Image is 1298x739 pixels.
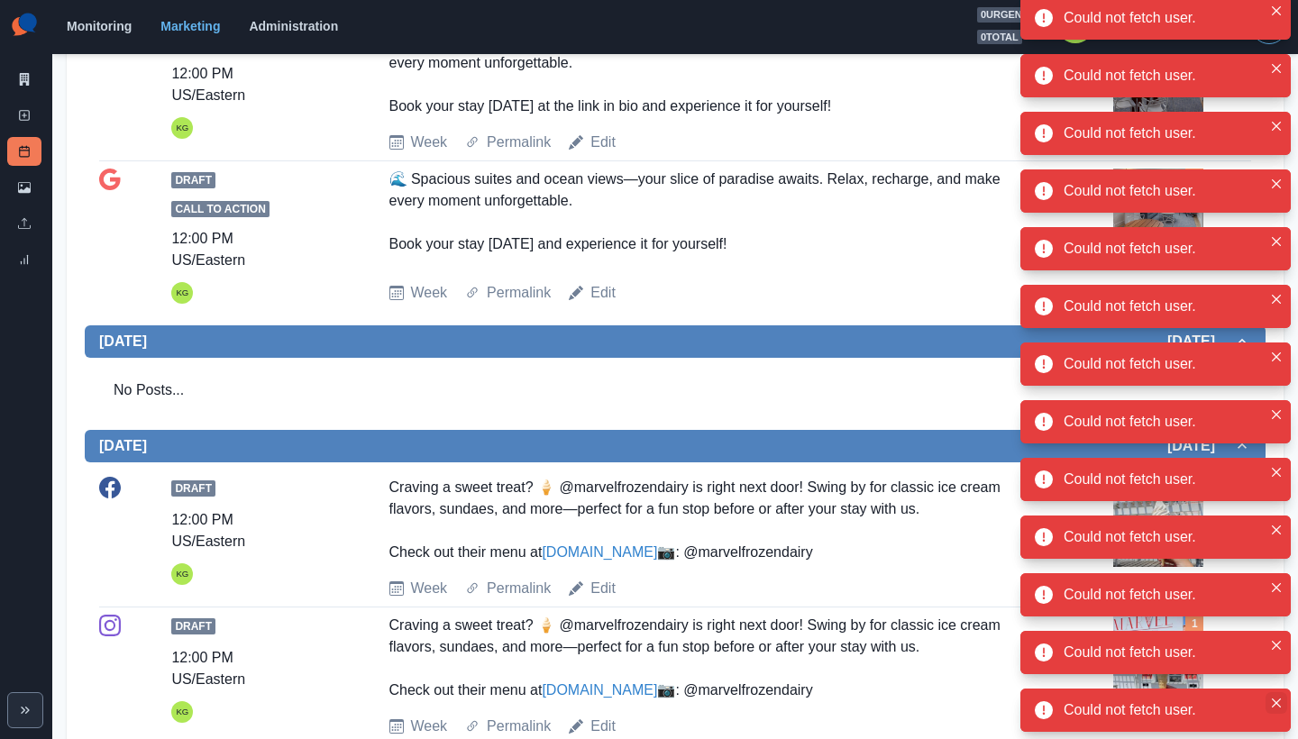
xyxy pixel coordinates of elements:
span: Call to Action [171,201,269,217]
span: Draft [171,480,215,497]
div: 12:00 PM US/Eastern [171,509,309,552]
a: [DOMAIN_NAME] [542,544,657,560]
div: Could not fetch user. [1064,642,1262,663]
button: Close [1266,461,1287,483]
button: Close [1266,173,1287,195]
a: Edit [590,716,616,737]
a: Marketing Summary [7,65,41,94]
div: Katrina Gallardo [176,117,188,139]
div: 12:00 PM US/Eastern [171,228,309,271]
div: 12:00 PM US/Eastern [171,647,309,690]
button: Close [1266,404,1287,425]
a: Monitoring [67,19,132,33]
div: Could not fetch user. [1064,526,1262,548]
button: Close [1266,231,1287,252]
div: Could not fetch user. [1064,296,1262,317]
div: Total Media Attached [1185,169,1203,187]
button: [DATE][DATE] [85,430,1266,462]
a: Edit [590,578,616,599]
span: 0 urgent [977,7,1032,23]
a: Week [411,132,448,153]
a: Edit [590,132,616,153]
div: 🌊 Spacious suites and ocean views—your slice of paradise awaits. Relax, recharge, and make every ... [389,169,1034,268]
a: Media Library [7,173,41,202]
button: Close [1266,692,1287,714]
div: 12:00 PM US/Eastern [171,63,309,106]
div: No Posts... [99,365,1251,415]
h2: [DATE] [99,333,147,350]
button: Close [1266,288,1287,310]
button: Close [1266,346,1287,368]
a: New Post [7,101,41,130]
div: Could not fetch user. [1064,7,1262,29]
a: Week [411,282,448,304]
a: Edit [590,282,616,304]
div: Could not fetch user. [1064,699,1262,721]
a: Uploads [7,209,41,238]
span: Draft [171,618,215,634]
div: Could not fetch user. [1064,584,1262,606]
div: 🌊 Spacious suites and ocean views—your slice of paradise awaits. Relax, recharge, and make every ... [389,31,1034,117]
button: Close [1266,634,1287,656]
button: Close [1266,519,1287,541]
a: Post Schedule [7,137,41,166]
a: Week [411,716,448,737]
div: Craving a sweet treat? 🍦 @marvelfrozendairy is right next door! Swing by for classic ice cream fl... [389,477,1034,563]
h2: [DATE] [1167,333,1233,350]
div: Could not fetch user. [1064,123,1262,144]
button: Expand [7,692,43,728]
a: Review Summary [7,245,41,274]
a: Permalink [487,578,551,599]
button: Close [1266,115,1287,137]
div: Could not fetch user. [1064,353,1262,375]
div: [DATE][DATE] [85,358,1266,430]
div: Could not fetch user. [1064,411,1262,433]
a: Permalink [487,716,551,737]
div: Could not fetch user. [1064,238,1262,260]
h2: [DATE] [1167,437,1233,454]
h2: [DATE] [99,437,147,454]
div: Katrina Gallardo [176,701,188,723]
a: Administration [249,19,338,33]
button: Close [1266,577,1287,598]
div: Could not fetch user. [1064,65,1262,87]
a: Permalink [487,282,551,304]
button: Close [1266,58,1287,79]
button: [DATE][DATE] [85,325,1266,358]
div: Katrina Gallardo [176,282,188,304]
a: Marketing [160,19,220,33]
a: [DOMAIN_NAME] [542,682,657,698]
div: Could not fetch user. [1064,469,1262,490]
img: s6guf58usrg0lvmdvdqz [1113,169,1203,259]
a: Permalink [487,132,551,153]
span: 0 total [977,30,1022,45]
div: Katrina Gallardo [176,563,188,585]
a: Week [411,578,448,599]
span: Draft [171,172,215,188]
div: Could not fetch user. [1064,180,1262,202]
div: Craving a sweet treat? 🍦 @marvelfrozendairy is right next door! Swing by for classic ice cream fl... [389,615,1034,701]
div: Total Media Attached [1185,615,1203,633]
